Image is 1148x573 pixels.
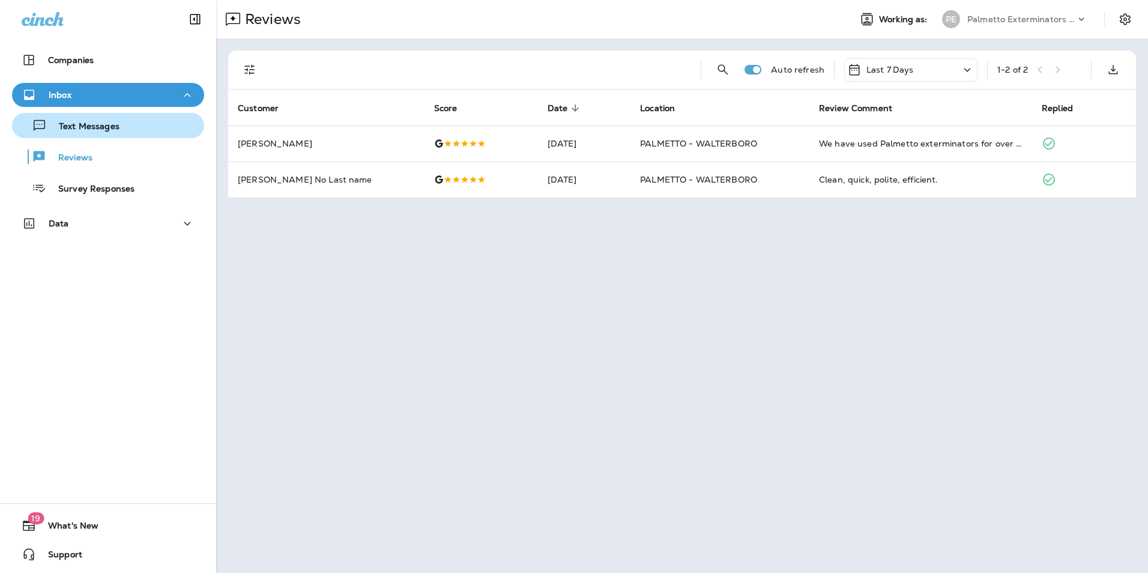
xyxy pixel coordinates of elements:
[47,121,119,133] p: Text Messages
[238,175,415,184] p: [PERSON_NAME] No Last name
[12,514,204,538] button: 19What's New
[238,103,279,114] span: Customer
[12,542,204,566] button: Support
[36,550,82,564] span: Support
[238,139,415,148] p: [PERSON_NAME]
[238,103,294,114] span: Customer
[238,58,262,82] button: Filters
[548,103,568,114] span: Date
[434,103,458,114] span: Score
[178,7,212,31] button: Collapse Sidebar
[1101,58,1125,82] button: Export as CSV
[771,65,824,74] p: Auto refresh
[434,103,473,114] span: Score
[36,521,98,535] span: What's New
[997,65,1028,74] div: 1 - 2 of 2
[12,48,204,72] button: Companies
[819,174,1023,186] div: Clean, quick, polite, efficient.
[538,162,631,198] td: [DATE]
[819,103,892,114] span: Review Comment
[640,103,675,114] span: Location
[48,55,94,65] p: Companies
[1042,103,1089,114] span: Replied
[640,103,690,114] span: Location
[942,10,960,28] div: PE
[49,90,71,100] p: Inbox
[1042,103,1073,114] span: Replied
[12,113,204,138] button: Text Messages
[967,14,1075,24] p: Palmetto Exterminators LLC
[12,83,204,107] button: Inbox
[640,174,757,185] span: PALMETTO - WALTERBORO
[538,126,631,162] td: [DATE]
[28,512,44,524] span: 19
[12,211,204,235] button: Data
[640,138,757,149] span: PALMETTO - WALTERBORO
[46,184,134,195] p: Survey Responses
[711,58,735,82] button: Search Reviews
[12,144,204,169] button: Reviews
[12,175,204,201] button: Survey Responses
[240,10,301,28] p: Reviews
[819,138,1023,150] div: We have used Palmetto exterminators for over 20 years and have been pleased with their services. ...
[866,65,914,74] p: Last 7 Days
[49,219,69,228] p: Data
[548,103,584,114] span: Date
[819,103,908,114] span: Review Comment
[46,153,92,164] p: Reviews
[879,14,930,25] span: Working as:
[1114,8,1136,30] button: Settings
